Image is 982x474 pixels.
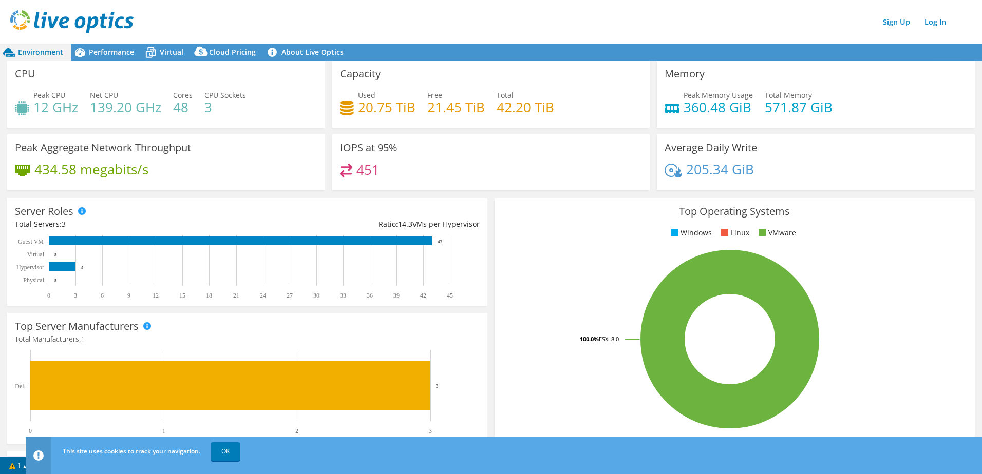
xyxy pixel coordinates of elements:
[89,47,134,57] span: Performance
[686,164,754,175] h4: 205.34 GiB
[15,333,480,345] h4: Total Manufacturers:
[580,335,599,343] tspan: 100.0%
[90,102,161,113] h4: 139.20 GHz
[63,447,200,456] span: This site uses cookies to track your navigation.
[665,142,757,153] h3: Average Daily Write
[665,68,705,80] h3: Memory
[358,90,375,100] span: Used
[15,219,247,230] div: Total Servers:
[765,102,833,113] h4: 571.87 GiB
[27,251,45,258] text: Virtual
[287,292,293,299] text: 27
[74,292,77,299] text: 3
[23,276,44,284] text: Physical
[33,102,78,113] h4: 12 GHz
[668,227,712,239] li: Windows
[204,102,246,113] h4: 3
[719,227,749,239] li: Linux
[599,335,619,343] tspan: ESXi 8.0
[16,264,44,271] text: Hypervisor
[429,427,432,434] text: 3
[47,292,50,299] text: 0
[29,427,32,434] text: 0
[919,14,951,29] a: Log In
[33,90,65,100] span: Peak CPU
[313,292,319,299] text: 30
[756,227,796,239] li: VMware
[10,10,134,33] img: live_optics_svg.svg
[247,219,479,230] div: Ratio: VMs per Hypervisor
[356,164,380,175] h4: 451
[447,292,453,299] text: 45
[15,321,139,332] h3: Top Server Manufacturers
[340,142,398,153] h3: IOPS at 95%
[209,47,256,57] span: Cloud Pricing
[427,90,442,100] span: Free
[340,292,346,299] text: 33
[878,14,915,29] a: Sign Up
[295,427,298,434] text: 2
[438,239,443,244] text: 43
[62,219,66,229] span: 3
[160,47,183,57] span: Virtual
[179,292,185,299] text: 15
[101,292,104,299] text: 6
[427,102,485,113] h4: 21.45 TiB
[367,292,373,299] text: 36
[2,459,34,472] a: 1
[81,265,83,270] text: 3
[204,90,246,100] span: CPU Sockets
[15,206,73,217] h3: Server Roles
[18,47,63,57] span: Environment
[502,206,967,217] h3: Top Operating Systems
[340,68,381,80] h3: Capacity
[211,442,240,461] a: OK
[173,90,193,100] span: Cores
[398,219,412,229] span: 14.3
[90,90,118,100] span: Net CPU
[15,383,26,390] text: Dell
[263,44,351,61] a: About Live Optics
[684,102,753,113] h4: 360.48 GiB
[81,334,85,344] span: 1
[206,292,212,299] text: 18
[765,90,812,100] span: Total Memory
[173,102,193,113] h4: 48
[54,252,56,257] text: 0
[497,102,554,113] h4: 42.20 TiB
[127,292,130,299] text: 9
[497,90,514,100] span: Total
[358,102,416,113] h4: 20.75 TiB
[233,292,239,299] text: 21
[436,383,439,389] text: 3
[420,292,426,299] text: 42
[162,427,165,434] text: 1
[15,142,191,153] h3: Peak Aggregate Network Throughput
[15,68,35,80] h3: CPU
[54,278,56,283] text: 0
[153,292,159,299] text: 12
[34,164,148,175] h4: 434.58 megabits/s
[393,292,400,299] text: 39
[260,292,266,299] text: 24
[684,90,753,100] span: Peak Memory Usage
[18,238,44,245] text: Guest VM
